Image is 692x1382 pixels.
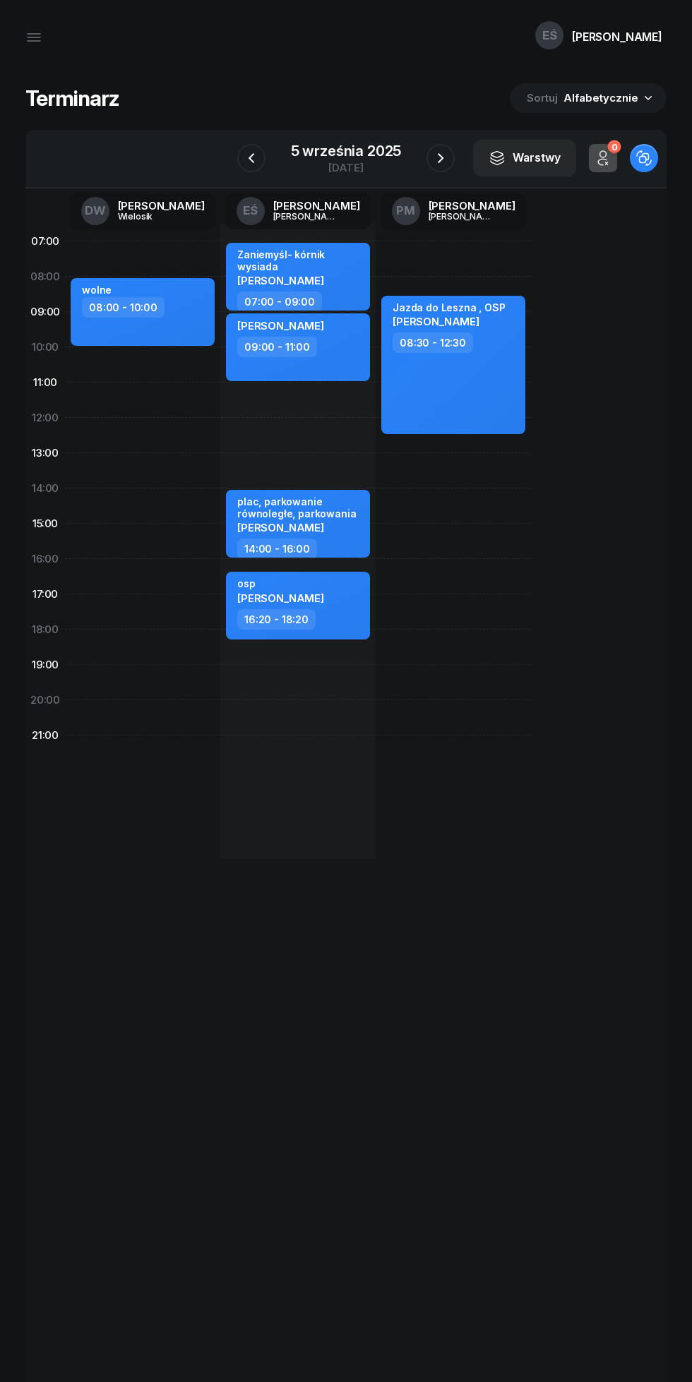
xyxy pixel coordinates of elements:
div: 0 [607,140,621,154]
span: Alfabetycznie [563,91,638,104]
div: 20:00 [25,683,65,718]
span: PM [396,205,415,217]
div: [PERSON_NAME] [118,200,205,211]
div: 07:00 [25,224,65,259]
div: 07:00 - 09:00 [237,292,322,312]
div: 16:00 [25,541,65,577]
h1: Terminarz [25,85,119,111]
span: [PERSON_NAME] [237,521,324,534]
div: [PERSON_NAME] [273,212,341,221]
div: [PERSON_NAME] [429,200,515,211]
div: 15:00 [25,506,65,541]
div: 11:00 [25,365,65,400]
div: osp [237,577,324,589]
div: [PERSON_NAME] [273,200,360,211]
div: 21:00 [25,718,65,753]
div: Wielosik [118,212,186,221]
span: [PERSON_NAME] [237,274,324,287]
div: [DATE] [291,162,402,173]
button: Warstwy [473,140,576,176]
div: 10:00 [25,330,65,365]
div: 08:00 - 10:00 [82,297,165,318]
div: Warstwy [489,149,561,167]
span: Sortuj [527,89,561,107]
div: 5 września 2025 [291,144,402,158]
div: Zaniemyśl- kórnik wysiada [237,248,362,272]
div: 09:00 - 11:00 [237,337,317,357]
div: [PERSON_NAME] [429,212,496,221]
span: [PERSON_NAME] [237,319,324,332]
div: 19:00 [25,647,65,683]
div: Jazda do Leszna , OSP [393,301,506,313]
div: 13:00 [25,435,65,471]
div: 08:30 - 12:30 [393,332,473,353]
div: plac, parkowanie równoległe, parkowania [237,495,362,519]
div: 08:00 [25,259,65,294]
div: 17:00 [25,577,65,612]
div: 16:20 - 18:20 [237,609,316,630]
span: DW [85,205,106,217]
div: 18:00 [25,612,65,647]
div: [PERSON_NAME] [572,31,662,42]
div: wolne [82,284,112,296]
span: EŚ [243,205,258,217]
span: EŚ [542,30,557,42]
div: 12:00 [25,400,65,435]
a: PM[PERSON_NAME][PERSON_NAME] [381,193,527,229]
a: EŚ[PERSON_NAME][PERSON_NAME] [225,193,371,229]
button: 0 [589,144,617,172]
div: 09:00 [25,294,65,330]
span: [PERSON_NAME] [393,315,479,328]
div: 14:00 [25,471,65,506]
span: [PERSON_NAME] [237,591,324,605]
a: DW[PERSON_NAME]Wielosik [70,193,216,229]
div: 14:00 - 16:00 [237,539,317,559]
button: Sortuj Alfabetycznie [510,83,667,113]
